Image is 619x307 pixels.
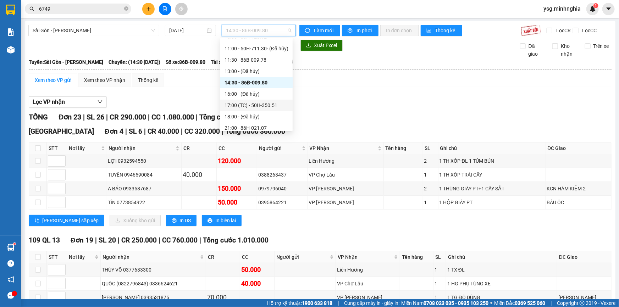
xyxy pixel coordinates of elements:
td: VP Phan Rí [308,182,384,196]
span: SL 6 [129,127,142,135]
button: Lọc VP nhận [29,96,107,108]
span: CR 250.000 [121,236,157,244]
span: SL 20 [99,236,116,244]
div: 1 [424,171,437,179]
div: QUỐC (0822796843) 0336624621 [102,280,204,288]
img: icon-new-feature [590,6,596,12]
div: Thống kê [138,76,158,84]
span: | [144,127,146,135]
span: Kho nhận [558,42,579,58]
div: 1 TH XỐP TRÁI CÂY [440,171,545,179]
span: Miền Bắc [494,299,545,307]
th: Tên hàng [384,143,423,154]
div: 1 TG ĐỒ DÙNG [447,294,556,301]
span: Nơi lấy [69,144,100,152]
span: 109 QL 13 [29,236,60,244]
div: 18:00 - (Đã hủy) [225,113,288,121]
button: caret-down [602,3,615,15]
div: 1 HG PHỤ TÙNG XE [447,280,556,288]
img: logo-vxr [6,5,15,15]
th: SL [433,251,446,263]
div: LỢI 0932594550 [108,157,181,165]
span: Hỗ trợ kỹ thuật: [267,299,332,307]
td: VP Phan Rí [308,196,384,210]
div: 2 [424,157,437,165]
div: 21:00 - 86H-021.07 [225,124,288,132]
span: Lọc VP nhận [33,97,65,106]
span: Xuất Excel [314,41,337,49]
span: phone [41,26,46,32]
div: 1 [424,199,437,206]
span: down [97,99,103,105]
span: VP Nhận [310,144,376,152]
span: caret-down [606,6,612,12]
span: Đơn 4 [105,127,123,135]
span: Tổng cước 1.010.000 [203,236,269,244]
div: 16:00 - (Đã hủy) [225,90,288,98]
div: 70.000 [207,292,239,302]
span: Thống kê [435,27,457,34]
div: 50.000 [218,197,256,207]
button: sort-ascending[PERSON_NAME] sắp xếp [29,215,104,226]
span: CC 320.000 [184,127,220,135]
span: sync [305,28,311,34]
span: Nơi lấy [69,253,93,261]
span: CC 1.080.000 [151,113,194,121]
div: VP [PERSON_NAME] [309,185,382,192]
span: | [159,236,160,244]
div: Xem theo VP nhận [84,76,125,84]
span: | [125,127,127,135]
th: CR [206,251,241,263]
td: [PERSON_NAME] [557,291,612,305]
span: | [551,299,552,307]
span: notification [7,276,14,283]
td: Liên Hương [336,263,400,277]
button: bar-chartThống kê [421,25,462,36]
div: 1 [435,280,445,288]
span: | [181,127,183,135]
th: STT [47,143,67,154]
span: | [148,113,150,121]
img: 9k= [521,25,541,36]
td: BẦU ỐC [546,196,612,210]
span: [GEOGRAPHIC_DATA] [29,127,94,135]
span: Chuyến: (14:30 [DATE]) [109,58,160,66]
td: Liên Hương [308,154,384,168]
span: environment [41,17,46,23]
strong: 1900 633 818 [302,300,332,306]
button: printerIn phơi [342,25,378,36]
span: search [29,6,34,11]
div: 11:30 - 86B-009.78 [225,56,288,64]
span: Làm mới [314,27,335,34]
span: TỔNG [29,113,48,121]
span: printer [208,218,212,224]
div: 1 TX ĐL [447,266,556,274]
div: 1 [435,294,445,301]
span: Cung cấp máy in - giấy in: [344,299,399,307]
button: downloadXuống kho gửi [110,215,161,226]
span: CR 40.000 [148,127,179,135]
span: Người gửi [276,253,328,261]
div: 0395864221 [258,199,306,206]
div: 13:00 - (Đã hủy) [225,67,288,75]
td: VP Chợ Lầu [336,277,400,291]
span: ⚪️ [490,302,492,305]
div: VP [PERSON_NAME] [309,199,382,206]
span: ysg.minhnghia [538,4,586,13]
strong: 0369 525 060 [515,300,545,306]
div: 1 THÙNG GIẤY PT+1 CÂY SẮT [440,185,545,192]
span: download [306,43,311,49]
span: Trên xe [591,42,612,50]
b: Tuyến: Sài Gòn - [PERSON_NAME] [29,59,103,65]
div: Xem theo VP gửi [35,76,71,84]
span: Đơn 19 [71,236,93,244]
div: VP Chợ Lầu [337,280,399,288]
span: close-circle [124,6,128,11]
span: CC 760.000 [162,236,198,244]
div: 40.000 [183,170,215,180]
span: | [222,127,223,135]
span: aim [179,6,184,11]
th: CC [240,251,275,263]
span: In phơi [357,27,373,34]
th: Ghi chú [446,251,557,263]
